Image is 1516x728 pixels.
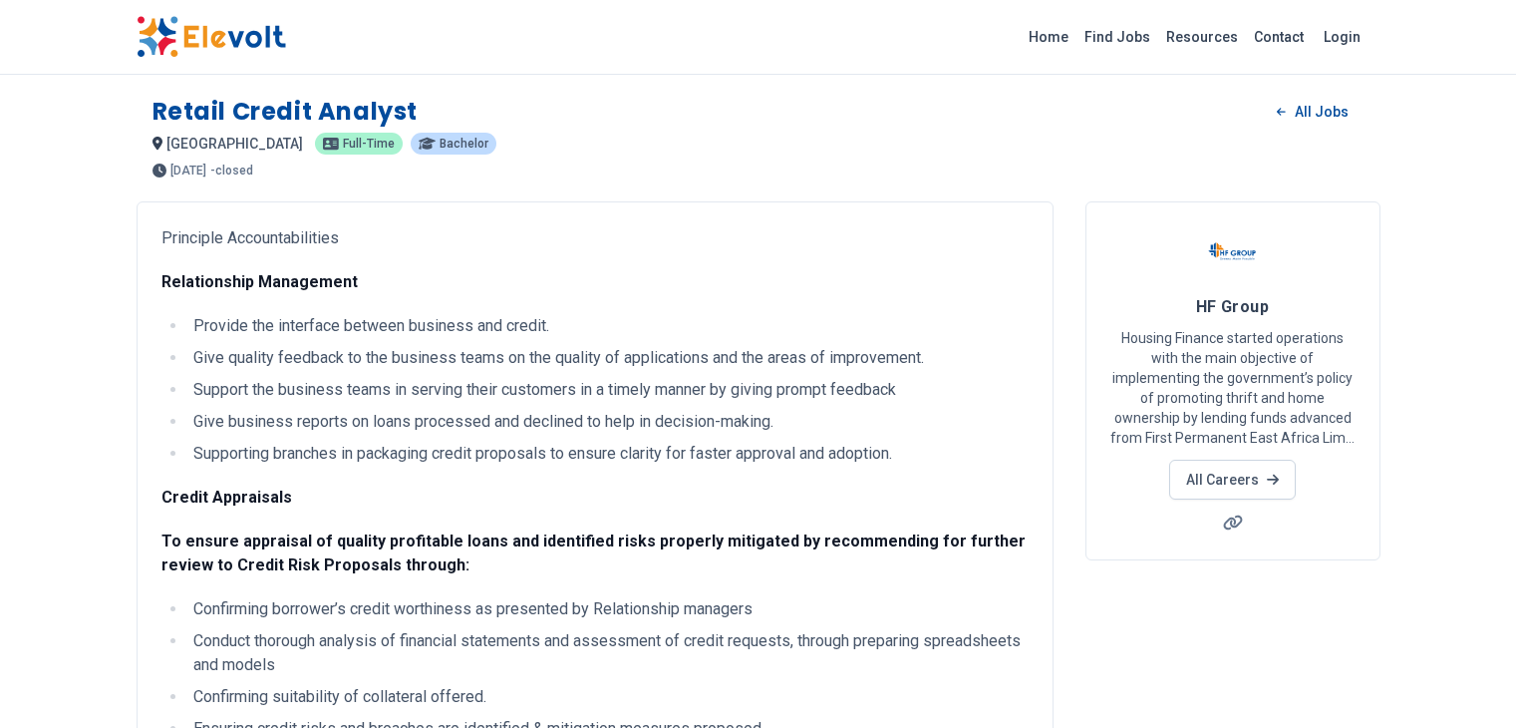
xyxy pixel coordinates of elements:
span: [GEOGRAPHIC_DATA] [166,136,303,152]
li: Confirming suitability of collateral offered. [187,685,1029,709]
a: Find Jobs [1076,21,1158,53]
p: Principle Accountabilities [161,226,1029,250]
strong: Relationship Management [161,272,358,291]
li: Give quality feedback to the business teams on the quality of applications and the areas of impro... [187,346,1029,370]
strong: Credit Appraisals [161,488,292,507]
a: All Jobs [1261,97,1364,127]
li: Conduct thorough analysis of financial statements and assessment of credit requests, through prep... [187,629,1029,677]
img: HF Group [1208,226,1258,276]
a: Home [1021,21,1076,53]
p: Housing Finance started operations with the main objective of implementing the government’s polic... [1110,328,1356,448]
a: Contact [1246,21,1312,53]
span: HF Group [1196,297,1270,316]
h1: Retail Credit Analyst [152,96,419,128]
span: Full-time [343,138,395,150]
li: Give business reports on loans processed and declined to help in decision-making. [187,410,1029,434]
li: Confirming borrower’s credit worthiness as presented by Relationship managers [187,597,1029,621]
a: Login [1312,17,1372,57]
li: Support the business teams in serving their customers in a timely manner by giving prompt feedback [187,378,1029,402]
strong: To ensure appraisal of quality profitable loans and identified risks properly mitigated by recomm... [161,532,1026,574]
p: - closed [210,165,253,177]
li: Supporting branches in packaging credit proposals to ensure clarity for faster approval and adopt... [187,442,1029,466]
a: All Careers [1169,460,1296,500]
img: Elevolt [137,16,286,58]
span: Bachelor [440,138,488,150]
a: Resources [1158,21,1246,53]
li: Provide the interface between business and credit. [187,314,1029,338]
span: [DATE] [170,165,206,177]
